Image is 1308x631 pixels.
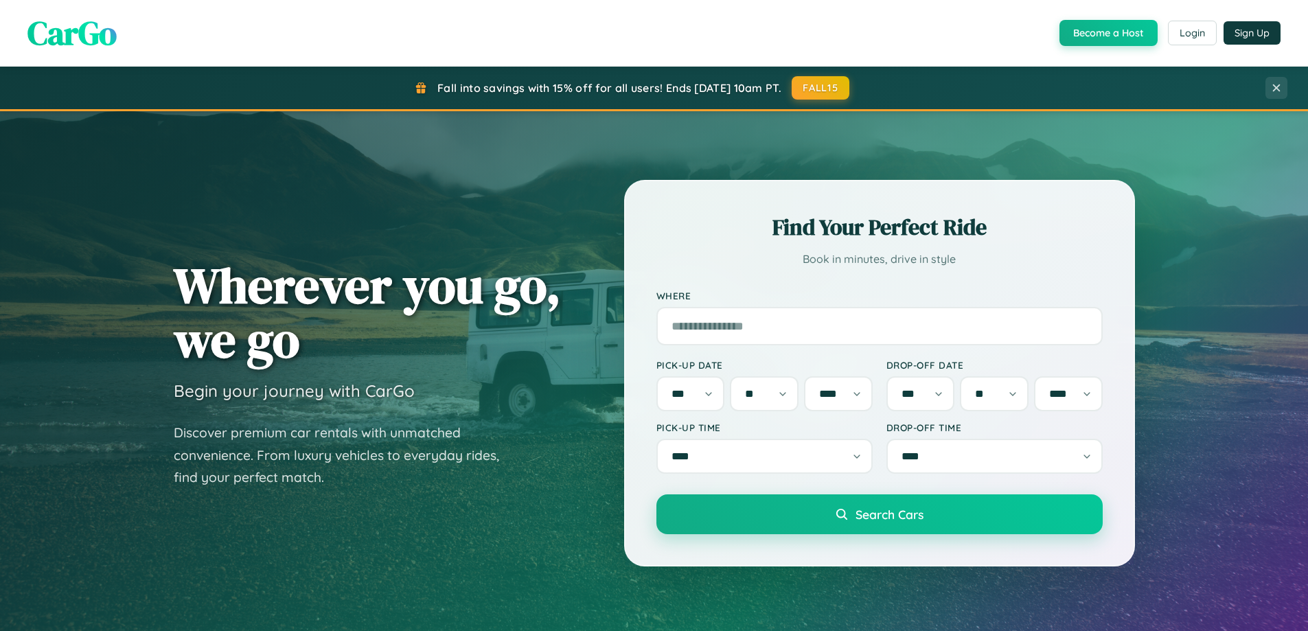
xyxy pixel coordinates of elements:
h1: Wherever you go, we go [174,258,561,367]
p: Discover premium car rentals with unmatched convenience. From luxury vehicles to everyday rides, ... [174,422,517,489]
button: Sign Up [1224,21,1281,45]
h3: Begin your journey with CarGo [174,380,415,401]
label: Where [656,290,1103,301]
button: Become a Host [1059,20,1158,46]
p: Book in minutes, drive in style [656,249,1103,269]
span: Search Cars [856,507,923,522]
span: CarGo [27,10,117,56]
label: Pick-up Time [656,422,873,433]
button: FALL15 [792,76,849,100]
label: Drop-off Time [886,422,1103,433]
button: Search Cars [656,494,1103,534]
button: Login [1168,21,1217,45]
label: Pick-up Date [656,359,873,371]
h2: Find Your Perfect Ride [656,212,1103,242]
label: Drop-off Date [886,359,1103,371]
span: Fall into savings with 15% off for all users! Ends [DATE] 10am PT. [437,81,781,95]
